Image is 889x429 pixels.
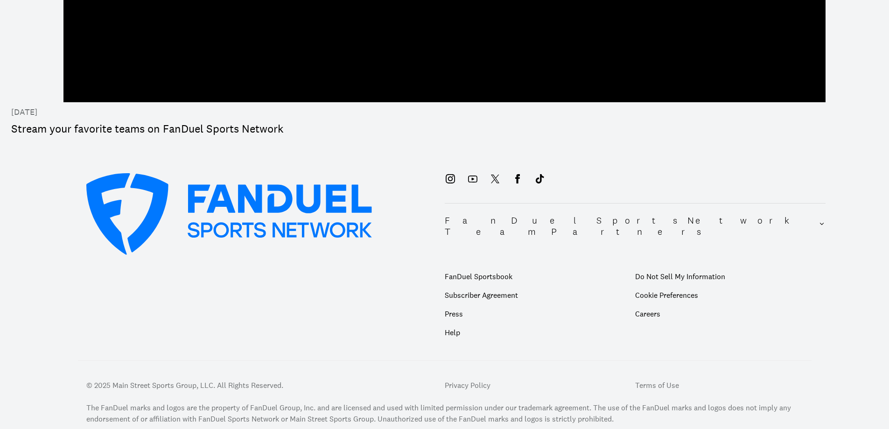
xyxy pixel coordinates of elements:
a: Subscriber Agreement [445,286,635,304]
a: Privacy Policy [445,380,635,391]
a: Press [445,304,635,323]
a: Careers [635,304,803,323]
a: Terms of Use [635,380,803,391]
p: [DATE] [11,106,37,119]
a: Cookie Preferences [635,290,698,300]
h2: FanDuel Sports Network Team Partners [445,215,819,237]
h3: Stream your favorite teams on FanDuel Sports Network [11,122,283,136]
a: Do Not Sell My Information [635,267,803,286]
div: The FanDuel marks and logos are the property of FanDuel Group, Inc. and are licensed and used wit... [86,402,803,424]
p: © 2025 Main Street Sports Group, LLC. All Rights Reserved. [86,380,434,391]
a: Help [445,323,635,342]
a: FanDuel Sportsbook [445,267,635,286]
